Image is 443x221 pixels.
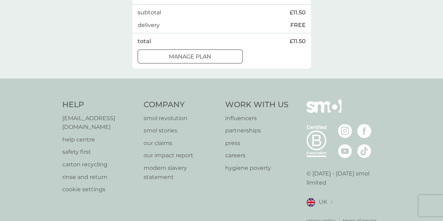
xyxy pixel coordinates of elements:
button: Manage plan [138,49,243,63]
p: delivery [138,21,160,30]
img: visit the smol Tiktok page [357,144,371,158]
p: subtotal [138,8,161,17]
p: total [138,37,151,46]
img: UK flag [306,198,315,207]
img: smol [306,99,341,123]
span: £11.50 [290,37,306,46]
a: rinse and return [62,173,137,182]
a: carton recycling [62,160,137,169]
a: help centre [62,135,137,144]
p: FREE [290,21,306,30]
p: Manage plan [169,52,211,61]
img: visit the smol Instagram page [338,124,352,138]
a: partnerships [225,126,289,135]
a: hygiene poverty [225,164,289,173]
h4: Work With Us [225,99,289,110]
img: visit the smol Youtube page [338,144,352,158]
a: press [225,139,289,148]
span: UK [319,198,327,207]
a: [EMAIL_ADDRESS][DOMAIN_NAME] [62,114,137,132]
a: our claims [144,139,218,148]
p: © [DATE] - [DATE] smol limited [306,169,381,187]
a: smol revolution [144,114,218,123]
a: cookie settings [62,185,137,194]
h4: Help [62,99,137,110]
img: select a new location [331,200,333,204]
a: our impact report [144,151,218,160]
a: careers [225,151,289,160]
a: safety first [62,147,137,157]
span: £11.50 [290,8,306,17]
a: influencers [225,114,289,123]
h4: Company [144,99,218,110]
img: visit the smol Facebook page [357,124,371,138]
a: modern slavery statement [144,164,218,181]
a: smol stories [144,126,218,135]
